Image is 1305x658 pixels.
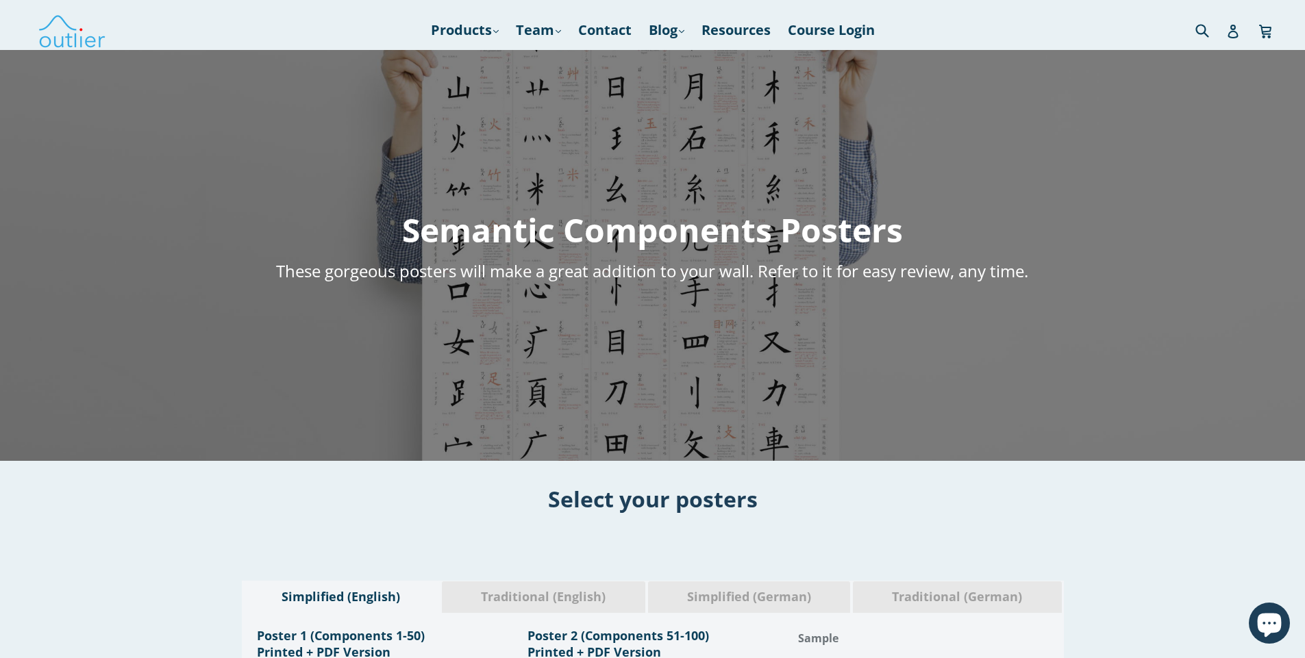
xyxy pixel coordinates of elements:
[571,18,638,42] a: Contact
[225,207,1081,252] h1: Semantic Components Posters
[642,18,691,42] a: Blog
[452,588,635,606] span: Traditional (English)
[424,18,506,42] a: Products
[509,18,568,42] a: Team
[781,18,882,42] a: Course Login
[695,18,778,42] a: Resources
[1245,603,1294,647] inbox-online-store-chat: Shopify online store chat
[863,588,1052,606] span: Traditional (German)
[225,259,1081,283] h5: These gorgeous posters will make a great addition to your wall. Refer to it for easy review, any ...
[253,588,430,606] span: Simplified (English)
[798,627,1048,649] h1: Sample
[658,588,841,606] span: Simplified (German)
[38,10,106,50] img: Outlier Linguistics
[1192,16,1230,44] input: Search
